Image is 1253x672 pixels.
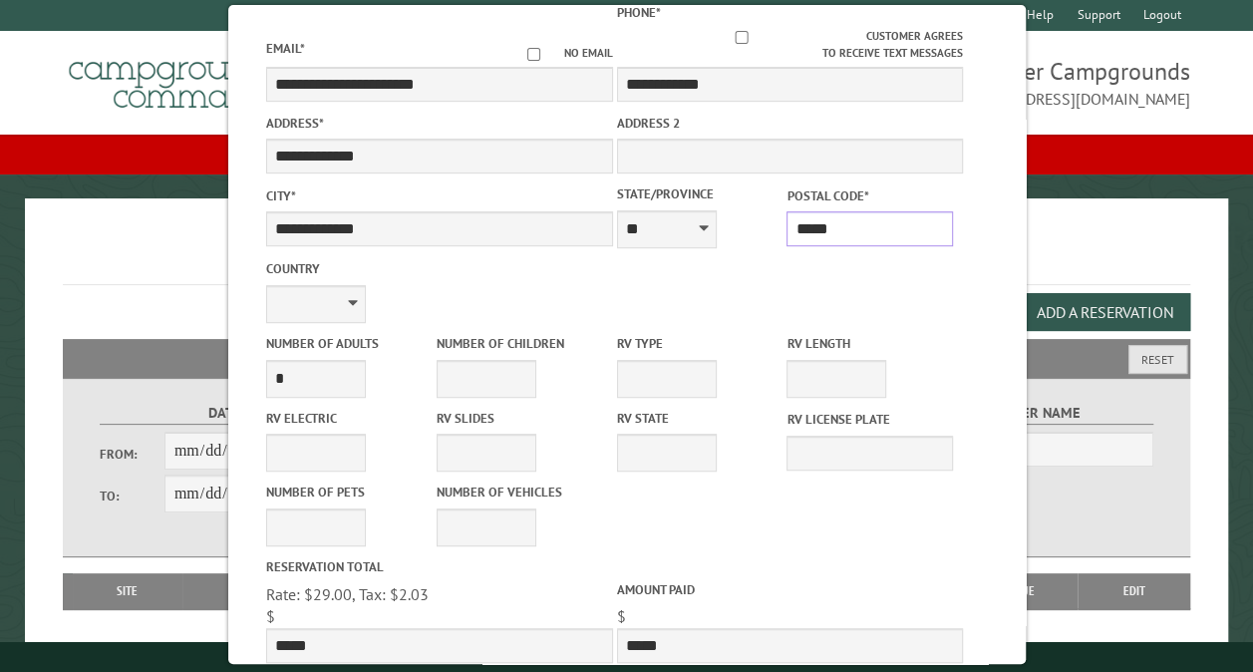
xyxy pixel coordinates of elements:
th: Dates [182,573,326,609]
label: Postal Code [786,186,953,205]
h1: Reservations [63,230,1190,285]
label: Customer agrees to receive text messages [616,28,963,62]
label: From: [100,445,164,464]
input: No email [502,48,563,61]
label: City [265,186,612,205]
label: Number of Children [436,334,602,353]
th: Edit [1078,573,1191,609]
input: Customer agrees to receive text messages [616,31,865,44]
label: RV Slides [436,409,602,428]
span: $ [265,606,274,626]
button: Reset [1128,345,1187,374]
label: RV Type [616,334,783,353]
label: State/Province [616,184,783,203]
button: Add a Reservation [1020,293,1190,331]
label: RV State [616,409,783,428]
img: Campground Commander [63,39,312,117]
label: Amount paid [616,580,963,599]
label: Number of Adults [265,334,432,353]
label: Phone [616,4,660,21]
h2: Filters [63,339,1190,377]
label: RV Length [786,334,953,353]
label: Number of Vehicles [436,483,602,502]
label: Address 2 [616,114,963,133]
label: Address [265,114,612,133]
label: Country [265,259,612,278]
label: Reservation Total [265,557,612,576]
label: Number of Pets [265,483,432,502]
label: RV Electric [265,409,432,428]
span: Rate: $29.00, Tax: $2.03 [265,584,428,604]
label: No email [502,45,612,62]
label: Dates [100,402,358,425]
label: To: [100,487,164,505]
th: Site [73,573,182,609]
label: Email [265,40,304,57]
label: RV License Plate [786,410,953,429]
span: $ [616,606,625,626]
